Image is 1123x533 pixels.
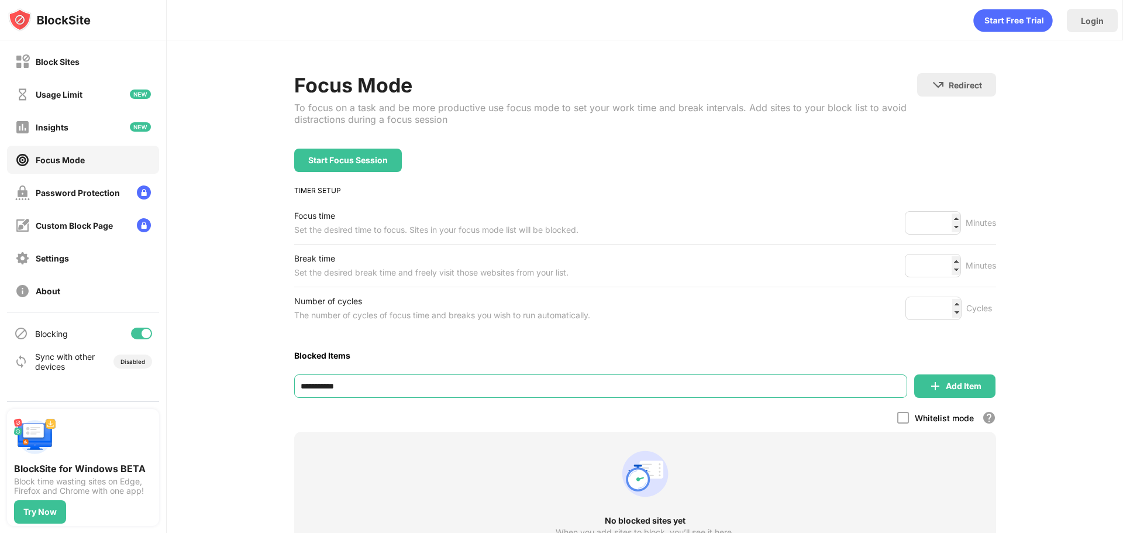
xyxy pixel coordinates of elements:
[294,294,590,308] div: Number of cycles
[294,73,917,97] div: Focus Mode
[294,252,569,266] div: Break time
[15,87,30,102] img: time-usage-off.svg
[308,156,388,165] div: Start Focus Session
[14,355,28,369] img: sync-icon.svg
[294,308,590,322] div: The number of cycles of focus time and breaks you wish to run automatically.
[36,286,60,296] div: About
[15,153,30,167] img: focus-on.svg
[35,352,95,372] div: Sync with other devices
[14,326,28,341] img: blocking-icon.svg
[36,221,113,231] div: Custom Block Page
[15,120,30,135] img: insights-off.svg
[294,266,569,280] div: Set the desired break time and freely visit those websites from your list.
[15,251,30,266] img: settings-off.svg
[23,507,57,517] div: Try Now
[36,57,80,67] div: Block Sites
[14,416,56,458] img: push-desktop.svg
[14,463,152,474] div: BlockSite for Windows BETA
[915,413,974,423] div: Whitelist mode
[36,90,82,99] div: Usage Limit
[36,188,120,198] div: Password Protection
[15,284,30,298] img: about-off.svg
[8,8,91,32] img: logo-blocksite.svg
[294,186,996,195] div: TIMER SETUP
[617,446,673,502] div: animation
[294,223,578,237] div: Set the desired time to focus. Sites in your focus mode list will be blocked.
[949,80,982,90] div: Redirect
[1081,16,1104,26] div: Login
[120,358,145,365] div: Disabled
[966,259,996,273] div: Minutes
[137,185,151,200] img: lock-menu.svg
[294,350,996,360] div: Blocked Items
[294,102,917,125] div: To focus on a task and be more productive use focus mode to set your work time and break interval...
[15,185,30,200] img: password-protection-off.svg
[35,329,68,339] div: Blocking
[36,253,69,263] div: Settings
[137,218,151,232] img: lock-menu.svg
[130,90,151,99] img: new-icon.svg
[966,216,996,230] div: Minutes
[130,122,151,132] img: new-icon.svg
[294,209,578,223] div: Focus time
[946,381,981,391] div: Add Item
[36,155,85,165] div: Focus Mode
[15,218,30,233] img: customize-block-page-off.svg
[14,477,152,496] div: Block time wasting sites on Edge, Firefox and Chrome with one app!
[966,301,996,315] div: Cycles
[973,9,1053,32] div: animation
[36,122,68,132] div: Insights
[15,54,30,69] img: block-off.svg
[294,516,996,525] div: No blocked sites yet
